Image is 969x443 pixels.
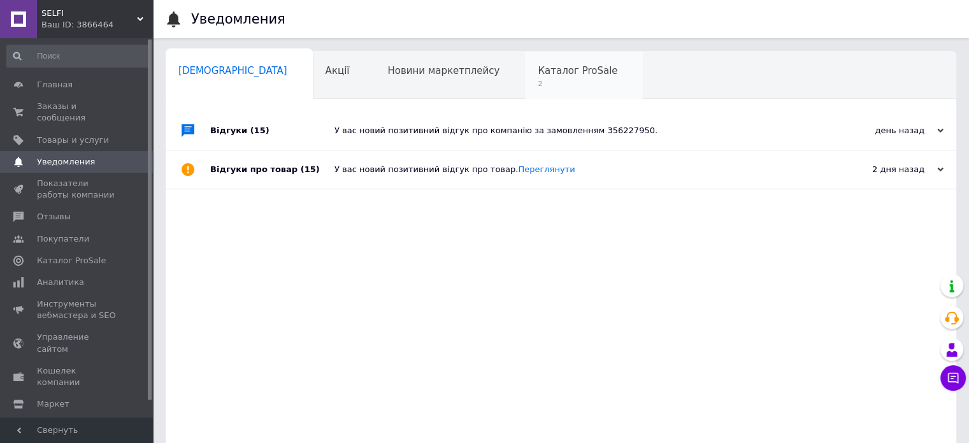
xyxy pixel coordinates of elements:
[37,277,84,288] span: Аналитика
[538,65,617,76] span: Каталог ProSale
[178,65,287,76] span: [DEMOGRAPHIC_DATA]
[37,398,69,410] span: Маркет
[37,233,89,245] span: Покупатели
[210,112,334,150] div: Відгуки
[816,164,944,175] div: 2 дня назад
[816,125,944,136] div: день назад
[250,126,269,135] span: (15)
[37,134,109,146] span: Товары и услуги
[37,178,118,201] span: Показатели работы компании
[940,365,966,391] button: Чат с покупателем
[37,298,118,321] span: Инструменты вебмастера и SEO
[37,156,95,168] span: Уведомления
[37,255,106,266] span: Каталог ProSale
[334,125,816,136] div: У вас новий позитивний відгук про компанію за замовленням 356227950.
[37,79,73,91] span: Главная
[37,211,71,222] span: Отзывы
[538,79,617,89] span: 2
[41,8,137,19] span: SELFI
[518,164,575,174] a: Переглянути
[191,11,285,27] h1: Уведомления
[387,65,499,76] span: Новини маркетплейсу
[334,164,816,175] div: У вас новий позитивний відгук про товар.
[37,331,118,354] span: Управление сайтом
[210,150,334,189] div: Відгуки про товар
[6,45,150,68] input: Поиск
[37,101,118,124] span: Заказы и сообщения
[37,365,118,388] span: Кошелек компании
[326,65,350,76] span: Акції
[41,19,153,31] div: Ваш ID: 3866464
[301,164,320,174] span: (15)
